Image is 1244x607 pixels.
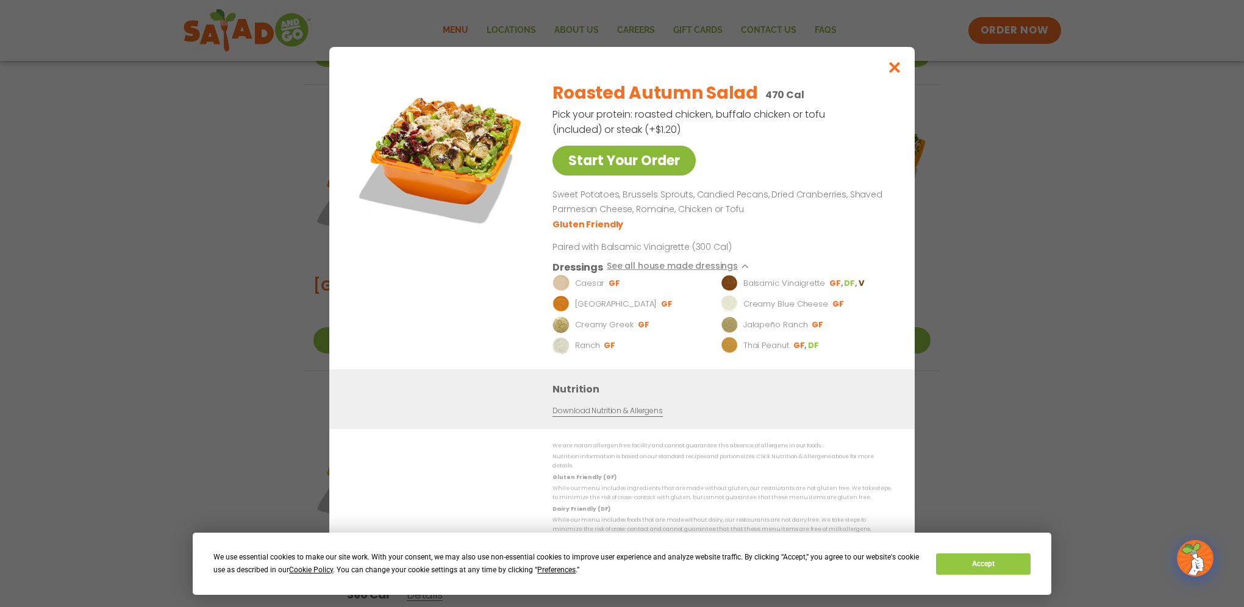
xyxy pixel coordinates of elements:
img: Dressing preview image for Jalapeño Ranch [721,316,738,333]
img: wpChatIcon [1178,541,1212,575]
strong: Dairy Friendly (DF) [552,505,610,512]
p: We are not an allergen free facility and cannot guarantee the absence of allergens in our foods. [552,441,890,450]
p: Creamy Blue Cheese [743,297,828,310]
li: GF [661,298,674,309]
li: GF [638,319,651,330]
li: GF [812,319,824,330]
div: Cookie Consent Prompt [193,533,1051,595]
li: V [859,277,865,288]
p: Caesar [575,277,604,289]
h2: Roasted Autumn Salad [552,80,757,106]
a: Download Nutrition & Allergens [552,405,662,416]
img: Dressing preview image for Caesar [552,274,570,291]
button: Close modal [875,47,915,88]
p: Pick your protein: roasted chicken, buffalo chicken or tofu (included) or steak (+$1.20) [552,107,827,137]
div: We use essential cookies to make our site work. With your consent, we may also use non-essential ... [213,551,921,577]
button: Accept [936,553,1030,575]
h3: Dressings [552,259,603,274]
img: Featured product photo for Roasted Autumn Salad [357,71,527,242]
li: GF [793,339,808,350]
p: Thai Peanut [743,339,789,351]
p: [GEOGRAPHIC_DATA] [575,297,657,310]
img: Dressing preview image for Thai Peanut [721,336,738,353]
p: Ranch [575,339,600,351]
p: Creamy Greek [575,318,634,330]
img: Dressing preview image for Creamy Greek [552,316,570,333]
p: 470 Cal [765,87,804,102]
img: Dressing preview image for Creamy Blue Cheese [721,295,738,312]
h3: Nutrition [552,381,896,396]
p: Nutrition information is based on our standard recipes and portion sizes. Click Nutrition & Aller... [552,452,890,471]
img: Dressing preview image for Balsamic Vinaigrette [721,274,738,291]
p: Paired with Balsamic Vinaigrette (300 Cal) [552,240,778,253]
img: Dressing preview image for Ranch [552,336,570,353]
li: Gluten Friendly [552,218,625,230]
li: DF [844,277,858,288]
li: GF [604,339,617,350]
p: Balsamic Vinaigrette [743,277,825,289]
p: Jalapeño Ranch [743,318,808,330]
li: GF [829,277,844,288]
p: While our menu includes ingredients that are made without gluten, our restaurants are not gluten ... [552,484,890,503]
li: GF [609,277,621,288]
button: See all house made dressings [607,259,755,274]
li: DF [808,339,820,350]
span: Cookie Policy [289,566,333,574]
img: Dressing preview image for BBQ Ranch [552,295,570,312]
strong: Gluten Friendly (GF) [552,473,616,480]
a: Start Your Order [552,146,696,176]
p: While our menu includes foods that are made without dairy, our restaurants are not dairy free. We... [552,516,890,534]
p: Sweet Potatoes, Brussels Sprouts, Candied Pecans, Dried Cranberries, Shaved Parmesan Cheese, Roma... [552,188,885,217]
li: GF [832,298,845,309]
span: Preferences [537,566,576,574]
